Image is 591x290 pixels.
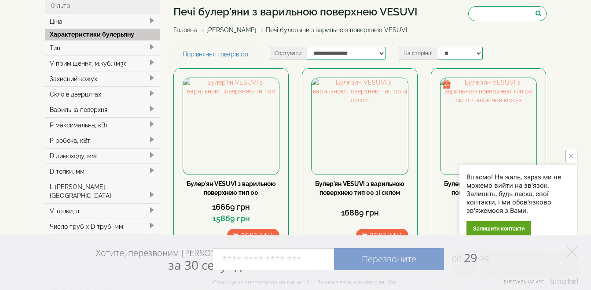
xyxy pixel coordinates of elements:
div: Характеристики булерьяну [45,29,160,40]
h1: Печі булер'яни з варильною поверхнею VESUVI [173,6,418,18]
span: 29 [444,249,489,266]
div: Свободных операторов на линии: 5 Заказов звонков сегодня: 10+ [213,279,396,286]
div: L [PERSON_NAME], [GEOGRAPHIC_DATA]: [45,179,160,203]
div: 15869 грн [183,213,279,224]
div: V топки, л: [45,203,160,219]
div: 16669 грн [183,201,279,213]
div: P робоча, кВт: [45,133,160,148]
div: P максимальна, кВт: [45,117,160,133]
label: Сортувати: [270,47,307,60]
div: V приміщення, м.куб. (м3): [45,56,160,71]
a: Головна [173,26,197,33]
a: [PERSON_NAME] [206,26,257,33]
a: Булер'ян VESUVI з варильною поверхнею тип 00 [187,180,276,196]
span: за 30 секунд? [168,257,247,273]
div: Тип: [45,40,160,56]
span: Виртуальная АТС [504,279,544,285]
div: Ціна [45,14,160,29]
button: close button [565,150,577,162]
span: 00: [452,253,464,265]
div: Вітаємо! На жаль, зараз ми не можемо вийти на зв'язок. Залишіть, будь ласка, свої контакти, і ми ... [466,173,570,215]
div: Число труб x D труб, мм: [45,219,160,234]
a: Виртуальная АТС [499,278,580,290]
a: Порівняння товарів (0) [173,47,257,62]
div: Залишити контакти [466,221,531,236]
img: Булер'ян VESUVI з варильною поверхнею тип 00 зі склом [312,78,407,174]
label: На сторінці: [399,47,438,60]
div: 16889 грн [311,207,408,219]
span: До кошика [370,232,402,238]
span: До кошика [241,232,273,238]
div: Захисний кожух: [45,71,160,86]
div: 18899 грн [440,206,537,217]
img: gift [442,80,451,89]
a: Перезвоните [334,248,444,270]
div: D топки, мм: [45,164,160,179]
img: Булер'ян VESUVI з варильною поверхнею тип 00 скло + захисний кожух [440,78,536,174]
a: Булер'ян VESUVI з варильною поверхнею тип 00 скло + захисний кожух [444,180,533,205]
span: :99 [477,253,489,265]
div: Скло в дверцятах: [45,86,160,102]
li: Печі булер'яни з варильною поверхнею VESUVI [258,26,407,34]
button: До кошика [227,229,279,242]
img: Булер'ян VESUVI з варильною поверхнею тип 00 [183,78,279,174]
div: 17999 грн [440,217,537,229]
div: Швидкість нагріву повітря, м3/хв: [45,234,160,249]
div: D димоходу, мм: [45,148,160,164]
button: До кошика [356,229,408,242]
a: Булер'ян VESUVI з варильною поверхнею тип 00 зі склом [315,180,404,196]
div: Варильна поверхня: [45,102,160,117]
div: Хотите, перезвоним [PERSON_NAME] [96,247,247,272]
